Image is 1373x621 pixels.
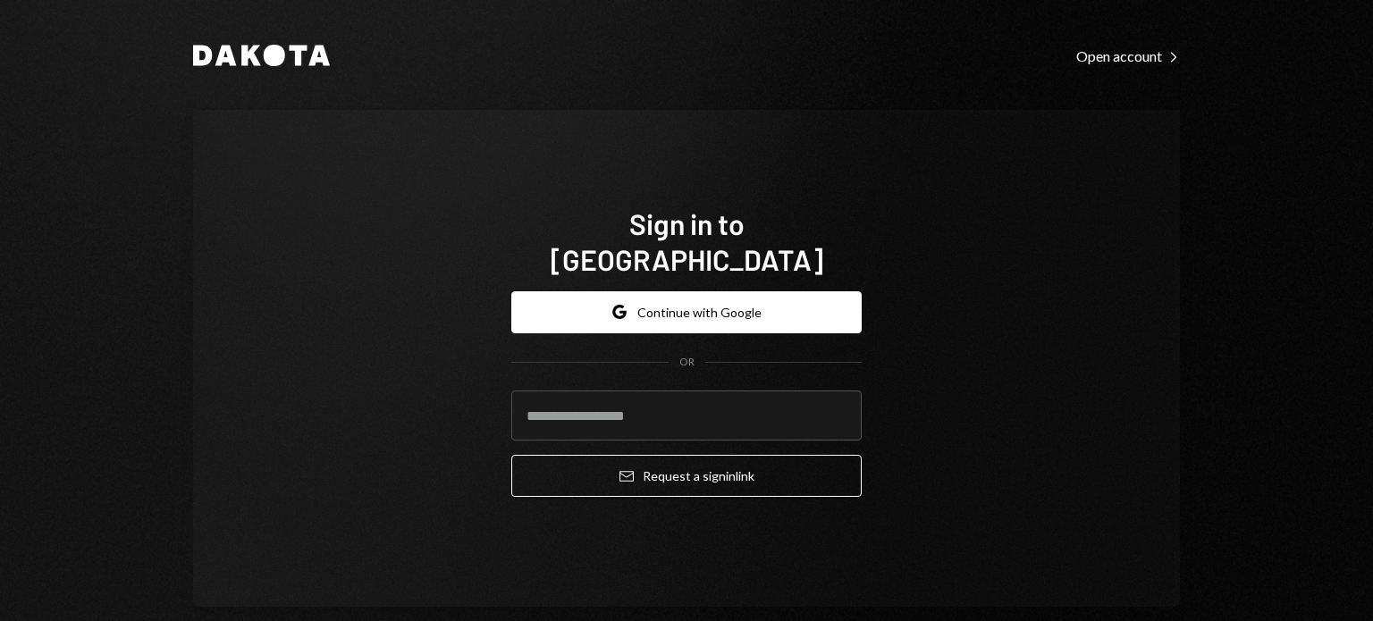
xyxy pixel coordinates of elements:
[511,291,862,333] button: Continue with Google
[1076,47,1180,65] div: Open account
[511,455,862,497] button: Request a signinlink
[511,206,862,277] h1: Sign in to [GEOGRAPHIC_DATA]
[1076,46,1180,65] a: Open account
[679,355,695,370] div: OR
